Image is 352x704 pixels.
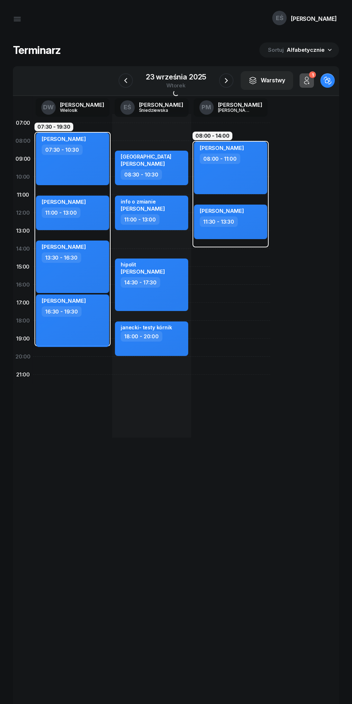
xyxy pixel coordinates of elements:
a: PM[PERSON_NAME][PERSON_NAME] [194,98,268,117]
span: [PERSON_NAME] [42,297,86,304]
div: [PERSON_NAME] [218,108,253,113]
div: 14:30 - 17:30 [121,277,160,288]
span: PM [202,104,211,110]
a: EŚ[PERSON_NAME]Śniedziewska [115,98,189,117]
button: 1 [300,73,314,88]
div: wtorek [146,83,206,88]
span: DW [43,104,54,110]
span: [PERSON_NAME] [42,136,86,142]
div: 16:00 [13,276,33,294]
span: EŚ [124,104,131,110]
button: Sortuj Alfabetycznie [259,42,339,58]
div: 18:00 - 20:00 [121,331,162,342]
div: 11:00 [13,186,33,204]
div: 20:00 [13,348,33,366]
div: 12:00 [13,204,33,222]
div: 21:00 [13,366,33,384]
div: [PERSON_NAME] [218,102,262,108]
div: [PERSON_NAME] [139,102,183,108]
div: janecki- testy kórnik [121,324,172,330]
div: 07:30 - 10:30 [42,145,83,155]
div: [PERSON_NAME] [60,102,104,108]
div: 08:00 - 11:00 [200,154,240,164]
div: 11:00 - 13:00 [121,214,159,225]
div: Śniedziewska [139,108,173,113]
div: [GEOGRAPHIC_DATA] [121,154,171,160]
span: [PERSON_NAME] [121,205,165,212]
div: info o zmianie [121,198,165,205]
div: 11:30 - 13:30 [200,216,238,227]
span: EŚ [276,15,283,21]
div: 1 [309,72,316,78]
div: 10:00 [13,168,33,186]
div: Warstwy [249,76,285,85]
span: Sortuj [268,45,285,55]
div: 17:00 [13,294,33,312]
div: 07:00 [13,114,33,132]
a: DW[PERSON_NAME]Wielosik [36,98,110,117]
span: [PERSON_NAME] [200,207,244,214]
div: [PERSON_NAME] [291,16,337,22]
span: [PERSON_NAME] [42,243,86,250]
div: 19:00 [13,330,33,348]
div: 18:00 [13,312,33,330]
div: 15:00 [13,258,33,276]
div: 16:30 - 19:30 [42,306,82,317]
h1: Terminarz [13,44,61,56]
span: [PERSON_NAME] [121,160,165,167]
button: Warstwy [241,71,293,90]
div: 09:00 [13,150,33,168]
span: [PERSON_NAME] [200,145,244,151]
div: 13:30 - 16:30 [42,252,81,263]
div: 11:00 - 13:00 [42,207,80,218]
span: [PERSON_NAME] [121,268,165,275]
div: hipolit [121,261,165,268]
div: 08:00 [13,132,33,150]
span: Alfabetycznie [287,46,325,53]
div: 14:00 [13,240,33,258]
div: 23 września 2025 [146,73,206,81]
div: 13:00 [13,222,33,240]
div: 08:30 - 10:30 [121,169,162,180]
span: [PERSON_NAME] [42,198,86,205]
div: Wielosik [60,108,94,113]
